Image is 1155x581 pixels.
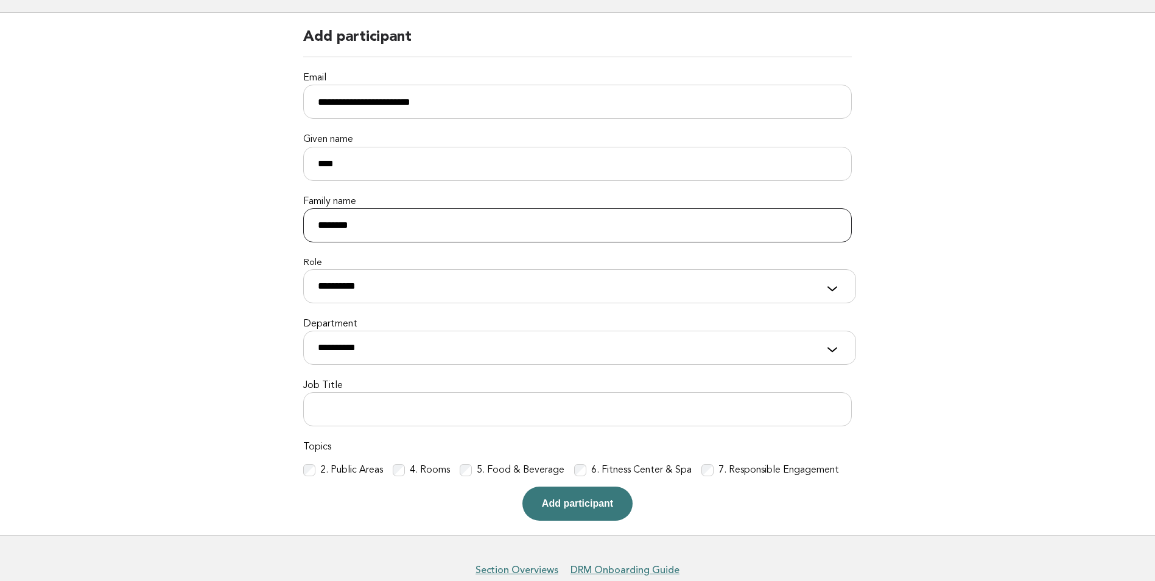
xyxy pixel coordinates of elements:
a: Section Overviews [476,564,558,576]
label: Email [303,72,852,85]
label: 7. Responsible Engagement [718,464,839,477]
label: 4. Rooms [410,464,450,477]
label: 5. Food & Beverage [477,464,564,477]
label: Family name [303,195,852,208]
h2: Add participant [303,27,852,57]
a: DRM Onboarding Guide [570,564,679,576]
label: Department [303,318,852,331]
label: 6. Fitness Center & Spa [591,464,692,477]
label: Role [303,257,852,269]
label: Given name [303,133,852,146]
label: 2. Public Areas [320,464,383,477]
label: Topics [303,441,852,454]
button: Add participant [522,487,633,521]
label: Job Title [303,379,852,392]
